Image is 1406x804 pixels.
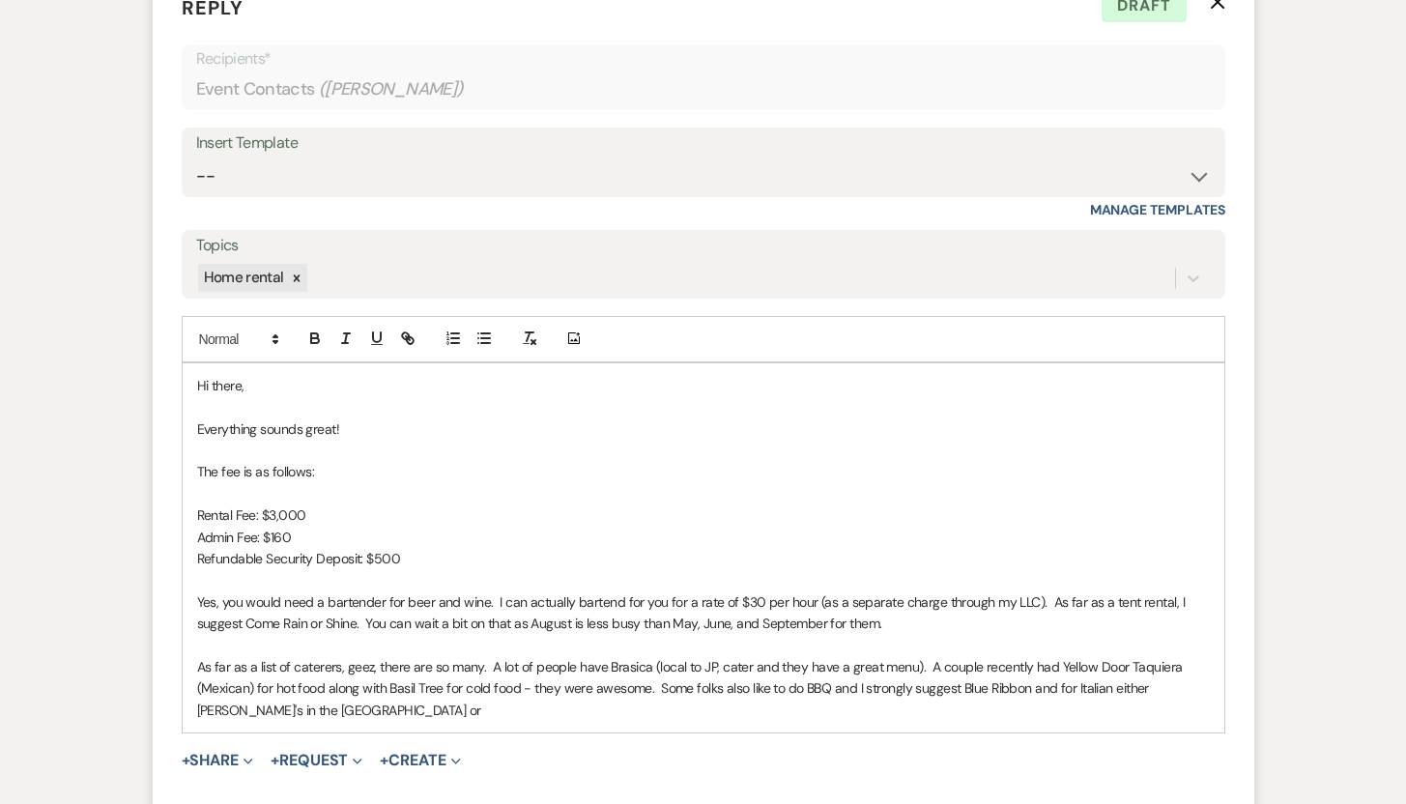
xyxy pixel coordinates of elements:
p: As far as a list of caterers, geez, there are so many. A lot of people have Brasica (local to JP,... [197,656,1210,721]
label: Topics [196,232,1211,260]
span: + [182,753,190,768]
p: Rental Fee: $3,000 [197,504,1210,526]
div: Insert Template [196,129,1211,158]
span: + [271,753,279,768]
a: Manage Templates [1090,201,1225,218]
p: Yes, you would need a bartender for beer and wine. I can actually bartend for you for a rate of $... [197,591,1210,635]
p: Admin Fee: $160 [197,527,1210,548]
p: The fee is as follows: [197,461,1210,482]
p: Recipients* [196,46,1211,72]
p: Refundable Security Deposit: $500 [197,548,1210,569]
button: Share [182,753,254,768]
div: Event Contacts [196,71,1211,108]
p: Everything sounds great! [197,418,1210,440]
span: ( [PERSON_NAME] ) [319,76,464,102]
button: Request [271,753,362,768]
button: Create [380,753,460,768]
div: Home rental [198,264,287,292]
span: + [380,753,388,768]
p: Hi there, [197,375,1210,396]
